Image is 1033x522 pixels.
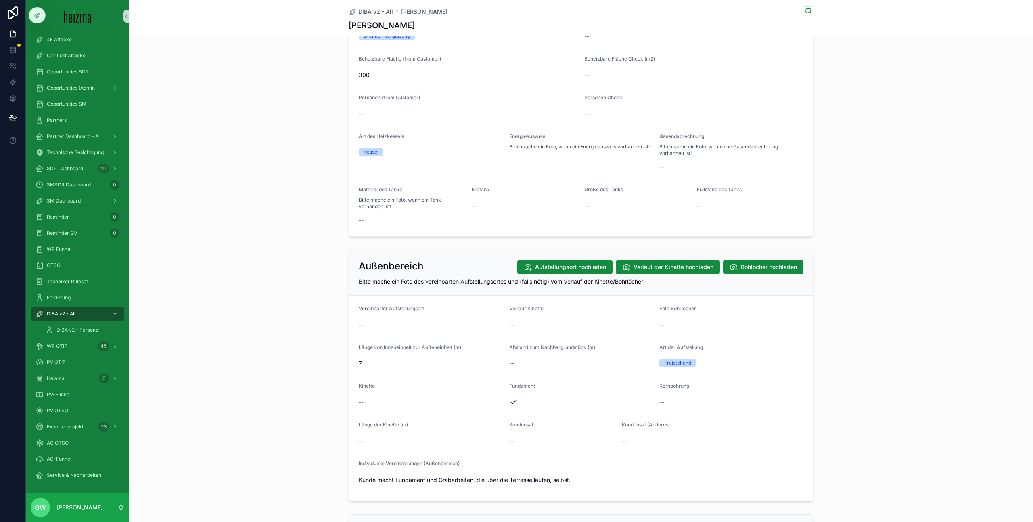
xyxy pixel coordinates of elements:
span: Bitte mache ein Foto, wenn ein Tank vorhanden ist! [359,197,465,210]
span: -- [622,437,627,445]
span: Techniker Ruleset [47,278,88,285]
a: AC OTSO [31,436,124,450]
a: Opportunities SDR [31,65,124,79]
span: Old-Lost Attacke [47,52,86,59]
span: SMSDR Dashboard [47,182,91,188]
a: [PERSON_NAME] [401,8,447,16]
span: -- [697,202,702,210]
div: 0 [110,180,119,190]
span: Opportunities SDR [47,69,89,75]
div: 0 [99,374,109,383]
span: DiBA v2 - All [358,8,393,16]
h2: Außenbereich [359,260,423,273]
span: Reminder SM [47,230,78,236]
a: Technische Besichtigung [31,145,124,160]
span: Reminder [47,214,69,220]
span: Bitte mache ein Foto, wenn ein Energieausweis vorhanden ist! [509,144,650,150]
span: -- [472,202,477,210]
span: WP OTIF [47,343,67,349]
span: Partner Dashboard - All [47,133,101,140]
span: Verlauf Kinette [509,305,544,311]
span: -- [359,321,364,329]
span: Verlauf der Kinette hochladen [634,263,713,271]
h1: [PERSON_NAME] [349,20,415,31]
span: -- [359,398,364,406]
span: Abstand zum Nachbargrundstück (m) [509,344,595,350]
span: DiBA v2 - All [47,311,75,317]
span: SDR Dashboard [47,165,83,172]
span: WP Funnel [47,246,71,253]
span: Länge der Kinette (m) [359,422,408,428]
span: Personen Check [584,94,622,100]
span: -- [584,32,589,40]
div: Freistehend [664,359,691,367]
a: DiBA v2 - All [31,307,124,321]
a: Reminder SM0 [31,226,124,240]
span: AC-Funnel [47,456,71,462]
span: Heiama [47,375,65,382]
span: Technische Besichtigung [47,149,104,156]
span: 7 [359,359,503,367]
span: Gasendabrechnung [659,133,704,139]
a: Partner Dashboard - All [31,129,124,144]
a: PV OTSO [31,403,124,418]
span: Art der Aufstellung [659,344,703,350]
a: Partners [31,113,124,127]
span: -- [659,398,664,406]
a: DiBA v2 - Personal [40,323,124,337]
p: Kunde macht Fundament und Grabarbeiten, die über die Terrasse laufen, selbst. [359,476,803,484]
span: -- [584,202,589,210]
a: WP Funnel [31,242,124,257]
a: WP OTIF45 [31,339,124,353]
span: PV OTSO [47,407,68,414]
span: -- [509,157,514,165]
span: Fundament [509,383,535,389]
span: Erdtank [472,186,489,192]
span: Opportunities SM [47,101,86,107]
a: Opportunities SM [31,97,124,111]
span: Foto Bohrlöcher [659,305,696,311]
a: DiBA v2 - All [349,8,393,16]
span: Länge von Inneneinheit zur Außeneinheit (m) [359,344,461,350]
span: Art des Heizkessels [359,133,404,139]
a: AC-Funnel [31,452,124,466]
div: 111 [98,164,109,173]
a: Reminder0 [31,210,124,224]
button: Aufstellungsort hochladen [517,260,613,274]
a: PV OTIF [31,355,124,370]
div: 0 [110,212,119,222]
span: Kinette [359,383,375,389]
span: DiBA v2 - Personal [56,327,100,333]
span: Energieausweis [509,133,545,139]
span: Aufstellungsort hochladen [535,263,606,271]
span: Vereinbarter Aufstellungsort [359,305,424,311]
span: Beheizbare Fläche (from Customer) [359,56,441,62]
a: OTSO [31,258,124,273]
a: Opportunities (Admin [31,81,124,95]
span: -- [509,359,514,367]
div: 0 [110,228,119,238]
a: SMSDR Dashboard0 [31,177,124,192]
span: Opportunities (Admin [47,85,95,91]
a: Heiama0 [31,371,124,386]
a: Old-Lost Attacke [31,48,124,63]
span: Füllstand des Tanks [697,186,742,192]
span: Bohlöcher hochladen [741,263,797,271]
span: -- [584,71,589,79]
span: -- [509,437,514,445]
span: -- [359,437,364,445]
span: Individuelle Vereinbarungen (Außenbereich) [359,460,460,466]
span: Kernbohrung [659,383,689,389]
span: 4k Attacke [47,36,72,43]
a: 4k Attacke [31,32,124,47]
div: Kessel [364,148,378,156]
span: OTSO [47,262,61,269]
a: Förderung [31,290,124,305]
a: Service & Nacharbeiten [31,468,124,482]
span: Material des Tanks [359,186,402,192]
span: 300 [359,71,578,79]
div: 73 [98,422,109,432]
span: -- [359,216,364,224]
span: PV OTIF [47,359,65,365]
